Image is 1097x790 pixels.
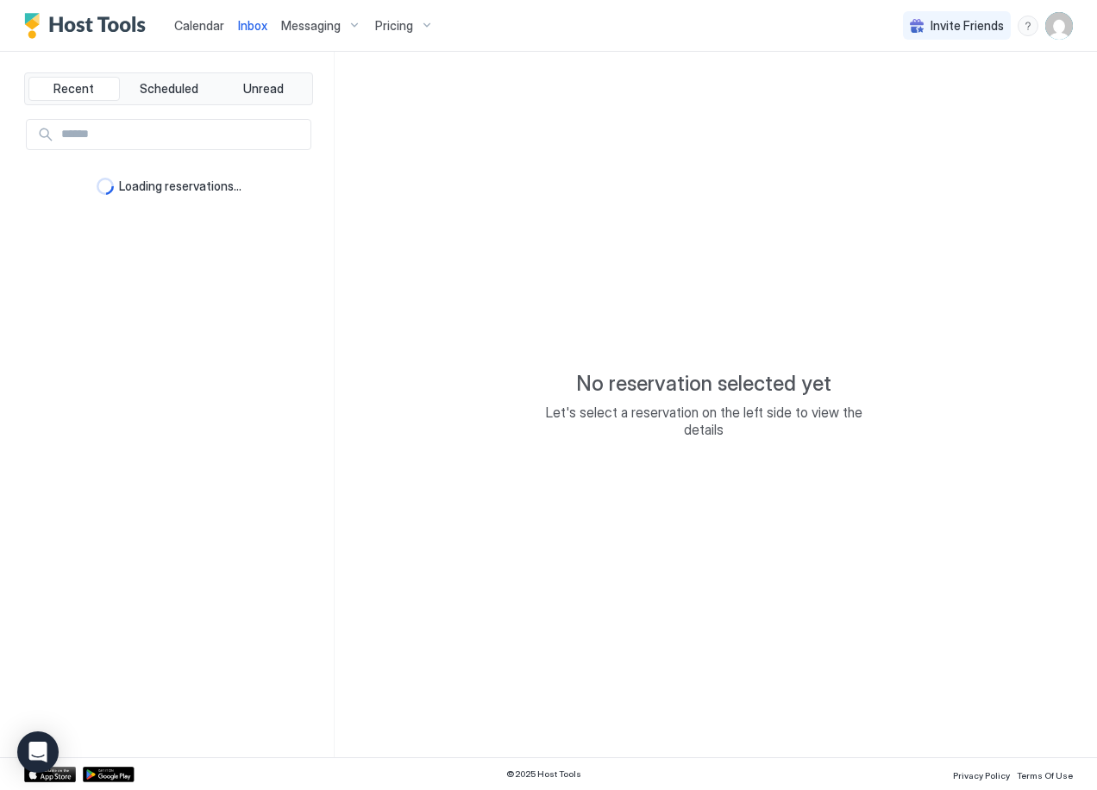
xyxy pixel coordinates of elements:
span: Inbox [238,18,267,33]
button: Recent [28,77,120,101]
span: © 2025 Host Tools [506,768,581,780]
span: Invite Friends [931,18,1004,34]
span: Pricing [375,18,413,34]
a: Host Tools Logo [24,13,154,39]
button: Scheduled [123,77,215,101]
span: Recent [53,81,94,97]
span: Scheduled [140,81,198,97]
div: Open Intercom Messenger [17,731,59,773]
div: User profile [1045,12,1073,40]
div: loading [97,178,114,195]
a: Privacy Policy [953,765,1010,783]
div: tab-group [24,72,313,105]
div: menu [1018,16,1038,36]
a: App Store [24,767,76,782]
input: Input Field [54,120,310,149]
span: No reservation selected yet [576,371,831,397]
span: Messaging [281,18,341,34]
a: Inbox [238,16,267,34]
a: Calendar [174,16,224,34]
span: Loading reservations... [119,179,241,194]
span: Let's select a reservation on the left side to view the details [531,404,876,438]
span: Terms Of Use [1017,770,1073,781]
span: Unread [243,81,284,97]
button: Unread [217,77,309,101]
a: Google Play Store [83,767,135,782]
span: Privacy Policy [953,770,1010,781]
a: Terms Of Use [1017,765,1073,783]
span: Calendar [174,18,224,33]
